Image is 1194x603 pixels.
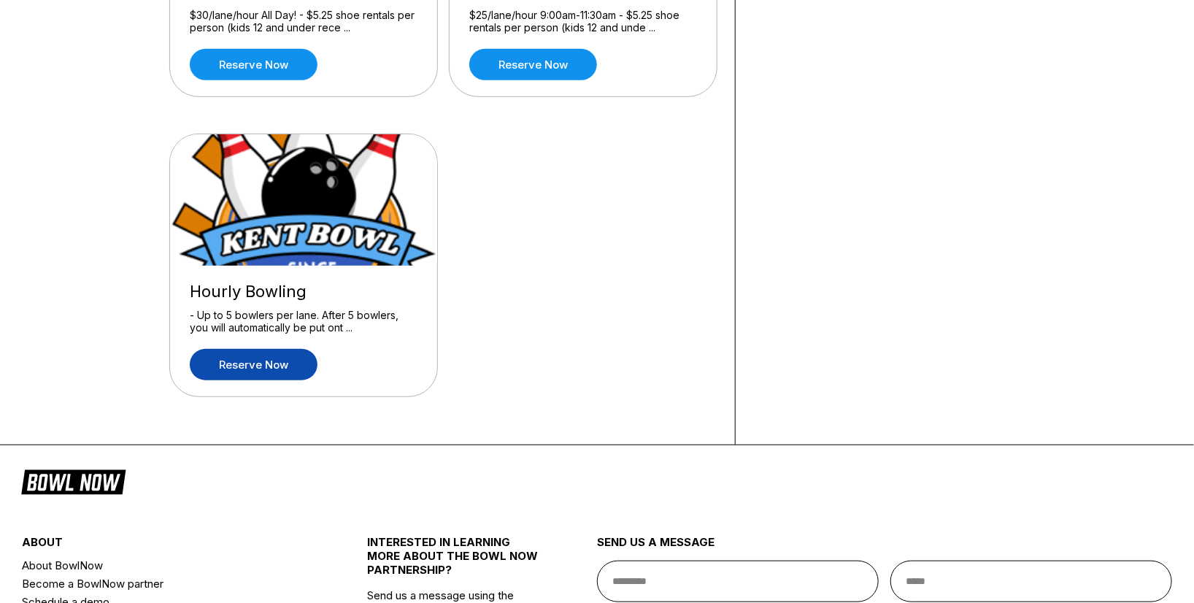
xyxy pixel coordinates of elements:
div: - Up to 5 bowlers per lane. After 5 bowlers, you will automatically be put ont ... [190,309,417,334]
div: about [22,535,309,556]
div: INTERESTED IN LEARNING MORE ABOUT THE BOWL NOW PARTNERSHIP? [367,535,539,588]
a: Become a BowlNow partner [22,575,309,593]
a: Reserve now [190,49,317,80]
a: Reserve now [469,49,597,80]
a: About BowlNow [22,556,309,575]
a: Reserve now [190,349,317,380]
div: send us a message [597,535,1172,561]
div: Hourly Bowling [190,282,417,301]
div: $25/lane/hour 9:00am-11:30am - $5.25 shoe rentals per person (kids 12 and unde ... [469,9,697,34]
img: Hourly Bowling [170,134,439,266]
div: $30/lane/hour All Day! - $5.25 shoe rentals per person (kids 12 and under rece ... [190,9,417,34]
